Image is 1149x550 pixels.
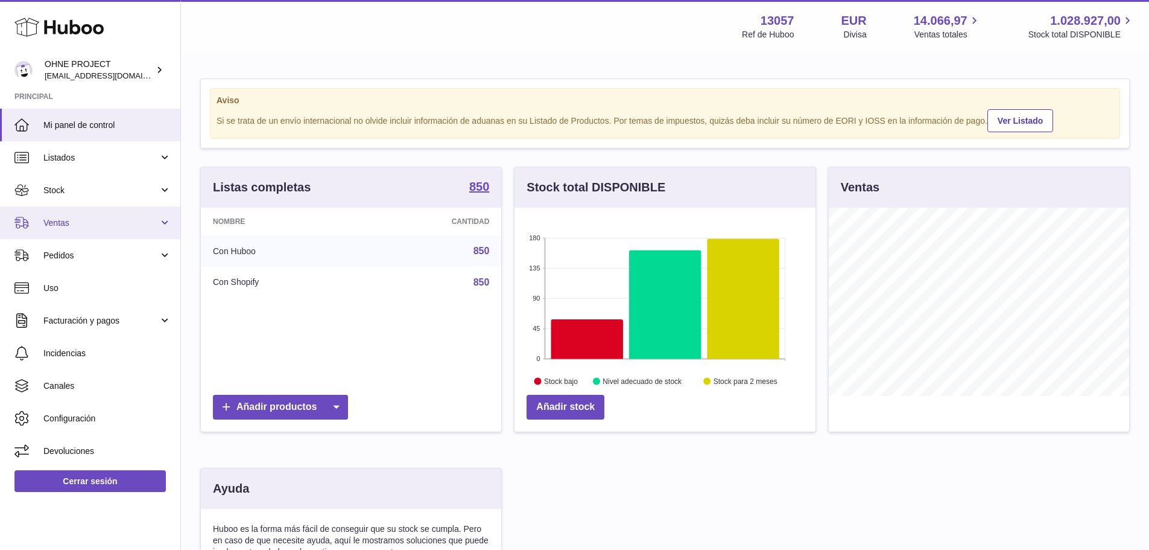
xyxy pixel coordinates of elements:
text: 45 [533,325,540,332]
span: Stock total DISPONIBLE [1028,29,1135,40]
span: Pedidos [43,250,159,261]
text: 90 [533,295,540,302]
span: Mi panel de control [43,120,171,131]
span: Stock [43,185,159,196]
th: Cantidad [361,208,502,235]
td: Con Shopify [201,267,361,298]
strong: EUR [841,13,866,29]
span: Listados [43,152,159,164]
span: Devoluciones [43,446,171,457]
text: Nivel adecuado de stock [603,377,683,386]
h3: Ventas [841,179,879,196]
text: Stock bajo [544,377,578,386]
span: Facturación y pagos [43,315,159,327]
text: 0 [537,355,540,362]
span: 1.028.927,00 [1050,13,1121,29]
span: Configuración [43,413,171,424]
a: 1.028.927,00 Stock total DISPONIBLE [1028,13,1135,40]
span: Canales [43,380,171,392]
text: Stock para 2 meses [714,377,777,386]
img: internalAdmin-13057@internal.huboo.com [14,61,33,79]
text: 135 [529,264,540,272]
span: Ventas [43,217,159,229]
strong: 13057 [761,13,794,29]
h3: Ayuda [213,481,249,497]
span: [EMAIL_ADDRESS][DOMAIN_NAME] [45,71,177,80]
a: Añadir stock [527,395,604,420]
div: OHNE PROJECT [45,59,153,82]
strong: Aviso [217,95,1113,106]
td: Con Huboo [201,235,361,267]
div: Divisa [844,29,867,40]
a: Añadir productos [213,395,348,420]
div: Si se trata de un envío internacional no olvide incluir información de aduanas en su Listado de P... [217,107,1113,132]
text: 180 [529,234,540,241]
a: 850 [469,181,489,195]
h3: Listas completas [213,179,311,196]
strong: 850 [469,181,489,193]
a: Cerrar sesión [14,470,166,492]
span: Ventas totales [914,29,981,40]
a: Ver Listado [987,109,1053,132]
a: 14.066,97 Ventas totales [914,13,981,40]
span: 14.066,97 [914,13,967,29]
a: 850 [473,277,490,287]
span: Uso [43,283,171,294]
th: Nombre [201,208,361,235]
h3: Stock total DISPONIBLE [527,179,665,196]
span: Incidencias [43,348,171,359]
a: 850 [473,246,490,256]
div: Ref de Huboo [742,29,794,40]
